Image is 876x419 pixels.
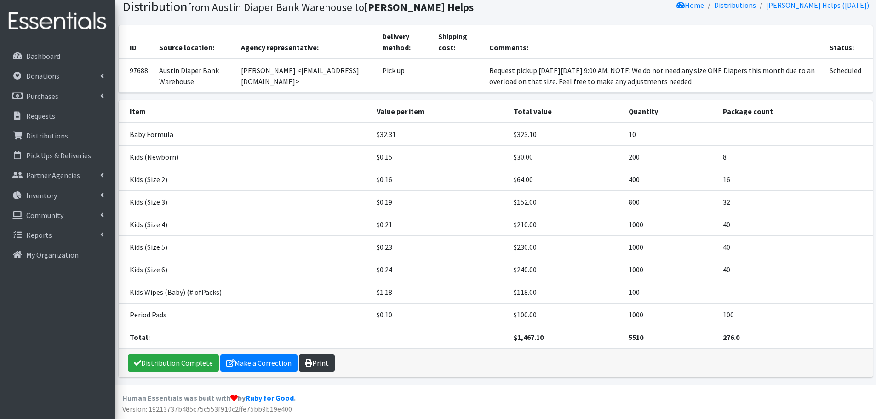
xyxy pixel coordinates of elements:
[119,303,372,326] td: Period Pads
[623,213,717,235] td: 1000
[508,281,623,303] td: $118.00
[119,59,154,93] td: 97688
[371,168,508,190] td: $0.16
[119,100,372,123] th: Item
[119,25,154,59] th: ID
[119,168,372,190] td: Kids (Size 2)
[371,145,508,168] td: $0.15
[4,87,111,105] a: Purchases
[220,354,298,372] a: Make a Correction
[508,190,623,213] td: $152.00
[717,145,873,168] td: 8
[26,92,58,101] p: Purchases
[508,145,623,168] td: $30.00
[364,0,474,14] b: [PERSON_NAME] Helps
[4,206,111,224] a: Community
[154,59,236,93] td: Austin Diaper Bank Warehouse
[119,281,372,303] td: Kids Wipes (Baby) (# ofPacks)
[484,25,824,59] th: Comments:
[377,25,433,59] th: Delivery method:
[508,303,623,326] td: $100.00
[130,333,150,342] strong: Total:
[676,0,704,10] a: Home
[122,393,296,402] strong: Human Essentials was built with by .
[623,281,717,303] td: 100
[26,230,52,240] p: Reports
[4,146,111,165] a: Pick Ups & Deliveries
[154,25,236,59] th: Source location:
[4,166,111,184] a: Partner Agencies
[717,100,873,123] th: Package count
[508,258,623,281] td: $240.00
[508,213,623,235] td: $210.00
[629,333,643,342] strong: 5510
[824,25,872,59] th: Status:
[299,354,335,372] a: Print
[766,0,869,10] a: [PERSON_NAME] Helps ([DATE])
[4,186,111,205] a: Inventory
[371,190,508,213] td: $0.19
[623,303,717,326] td: 1000
[714,0,756,10] a: Distributions
[623,258,717,281] td: 1000
[717,190,873,213] td: 32
[717,258,873,281] td: 40
[4,226,111,244] a: Reports
[371,123,508,146] td: $32.31
[26,111,55,121] p: Requests
[128,354,219,372] a: Distribution Complete
[119,235,372,258] td: Kids (Size 5)
[623,100,717,123] th: Quantity
[623,123,717,146] td: 10
[508,168,623,190] td: $64.00
[26,250,79,259] p: My Organization
[4,6,111,37] img: HumanEssentials
[623,168,717,190] td: 400
[119,258,372,281] td: Kids (Size 6)
[246,393,294,402] a: Ruby for Good
[119,190,372,213] td: Kids (Size 3)
[122,404,292,413] span: Version: 19213737b485c75c553f910c2ffe75bb9b19e400
[235,25,376,59] th: Agency representative:
[26,151,91,160] p: Pick Ups & Deliveries
[371,235,508,258] td: $0.23
[119,123,372,146] td: Baby Formula
[484,59,824,93] td: Request pickup [DATE][DATE] 9:00 AM. NOTE: We do not need any size ONE Diapers this month due to ...
[623,190,717,213] td: 800
[4,246,111,264] a: My Organization
[26,71,59,80] p: Donations
[433,25,484,59] th: Shipping cost:
[4,47,111,65] a: Dashboard
[508,123,623,146] td: $323.10
[4,107,111,125] a: Requests
[26,211,63,220] p: Community
[623,235,717,258] td: 1000
[371,213,508,235] td: $0.21
[377,59,433,93] td: Pick up
[4,126,111,145] a: Distributions
[623,145,717,168] td: 200
[235,59,376,93] td: [PERSON_NAME] <[EMAIL_ADDRESS][DOMAIN_NAME]>
[26,191,57,200] p: Inventory
[26,171,80,180] p: Partner Agencies
[717,235,873,258] td: 40
[26,52,60,61] p: Dashboard
[824,59,872,93] td: Scheduled
[508,235,623,258] td: $230.00
[371,100,508,123] th: Value per item
[717,303,873,326] td: 100
[371,303,508,326] td: $0.10
[723,333,739,342] strong: 276.0
[371,281,508,303] td: $1.18
[26,131,68,140] p: Distributions
[717,168,873,190] td: 16
[508,100,623,123] th: Total value
[4,67,111,85] a: Donations
[119,145,372,168] td: Kids (Newborn)
[188,0,474,14] small: from Austin Diaper Bank Warehouse to
[119,213,372,235] td: Kids (Size 4)
[514,333,544,342] strong: $1,467.10
[717,213,873,235] td: 40
[371,258,508,281] td: $0.24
